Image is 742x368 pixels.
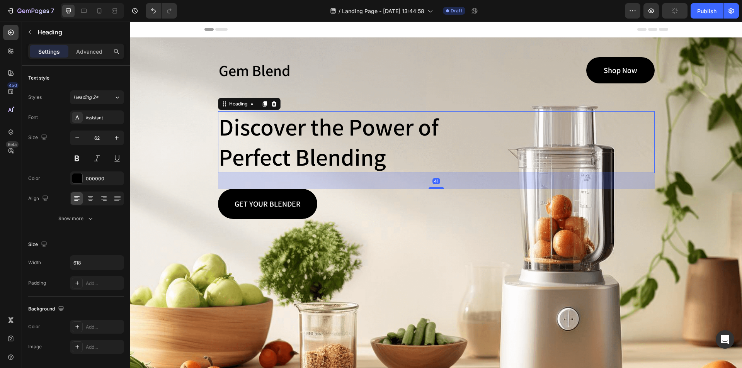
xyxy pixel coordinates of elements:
[104,176,170,188] p: GET YOUR BLENDER
[28,280,46,287] div: Padding
[58,215,94,222] div: Show more
[342,7,424,15] span: Landing Page - [DATE] 13:44:58
[28,75,49,81] div: Text style
[302,156,310,163] div: 41
[86,280,122,287] div: Add...
[51,6,54,15] p: 7
[86,114,122,121] div: Assistant
[28,304,66,314] div: Background
[86,344,122,351] div: Add...
[28,94,42,101] div: Styles
[28,259,41,266] div: Width
[473,43,507,54] p: Shop Now
[76,47,102,56] p: Advanced
[28,212,124,226] button: Show more
[86,175,122,182] div: 000000
[130,22,742,368] iframe: Design area
[37,27,121,37] p: Heading
[28,343,42,350] div: Image
[146,3,177,19] div: Undo/Redo
[88,90,327,151] h2: Rich Text Editor. Editing area: main
[339,7,340,15] span: /
[3,3,58,19] button: 7
[97,79,119,86] div: Heading
[691,3,723,19] button: Publish
[716,330,734,349] div: Open Intercom Messenger
[6,141,19,148] div: Beta
[38,47,60,56] p: Settings
[28,193,50,204] div: Align
[697,7,716,15] div: Publish
[28,114,38,121] div: Font
[70,256,124,270] input: Auto
[86,324,122,331] div: Add...
[70,90,124,104] button: Heading 2*
[88,90,326,151] p: Discover the Power of Perfect Blending
[28,239,49,250] div: Size
[88,167,187,197] a: GET YOUR BLENDER
[451,7,462,14] span: Draft
[456,36,524,62] a: Shop Now
[73,94,99,101] span: Heading 2*
[28,132,49,143] div: Size
[28,323,40,330] div: Color
[28,175,40,182] div: Color
[7,82,19,88] div: 450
